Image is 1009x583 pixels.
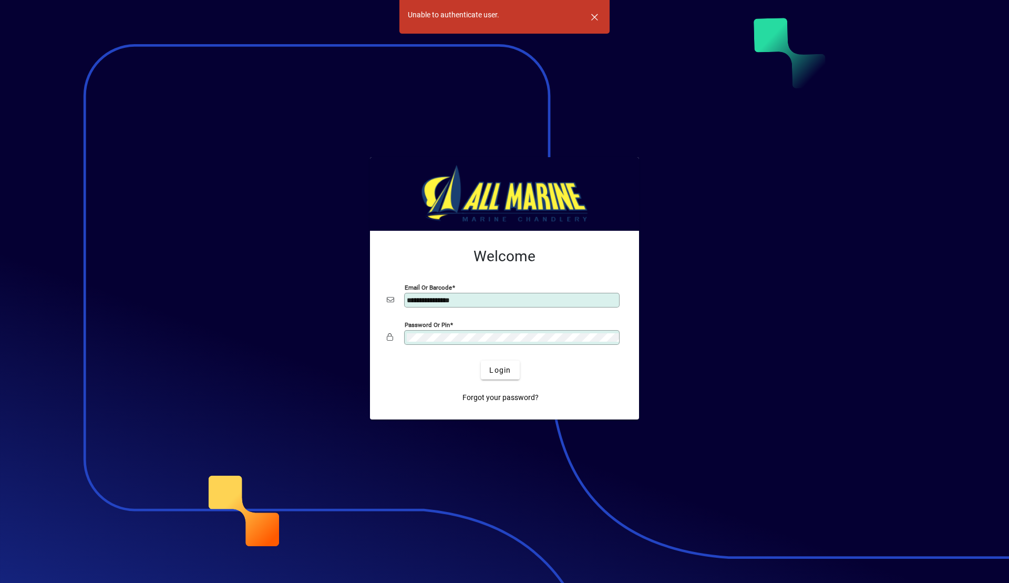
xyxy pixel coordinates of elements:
span: Forgot your password? [462,392,539,403]
span: Login [489,365,511,376]
a: Forgot your password? [458,388,543,407]
mat-label: Password or Pin [405,321,450,329]
button: Login [481,361,519,380]
button: Dismiss [582,4,607,29]
div: Unable to authenticate user. [408,9,499,21]
h2: Welcome [387,248,622,265]
mat-label: Email or Barcode [405,284,452,291]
